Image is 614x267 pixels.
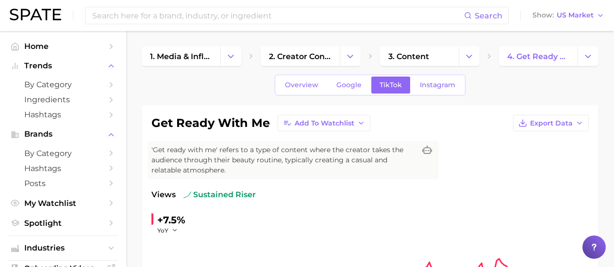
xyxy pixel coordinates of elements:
a: 3. content [380,47,459,66]
button: Industries [8,241,118,255]
span: TikTok [380,81,402,89]
span: Views [151,189,176,201]
a: Google [328,77,370,94]
span: Posts [24,179,102,188]
a: Hashtags [8,161,118,176]
img: sustained riser [183,191,191,199]
span: 4. get ready with me [507,52,569,61]
a: Posts [8,176,118,191]
span: Industries [24,244,102,252]
a: Hashtags [8,107,118,122]
h1: get ready with me [151,117,270,129]
span: 1. media & influencers [150,52,212,61]
a: Spotlight [8,216,118,231]
span: by Category [24,80,102,89]
span: sustained riser [183,189,256,201]
div: +7.5% [157,212,185,228]
button: Brands [8,127,118,141]
span: Instagram [420,81,455,89]
span: US Market [557,13,594,18]
a: by Category [8,146,118,161]
a: 2. creator content [261,47,339,66]
span: 2. creator content [269,52,331,61]
a: by Category [8,77,118,92]
button: YoY [157,226,178,235]
span: Ingredients [24,95,102,104]
span: 'Get ready with me' refers to a type of content where the creator takes the audience through thei... [151,145,415,175]
span: Google [336,81,362,89]
a: 4. get ready with me [499,47,578,66]
button: Change Category [340,47,361,66]
span: YoY [157,226,168,235]
span: Export Data [530,119,573,127]
span: by Category [24,149,102,158]
span: Brands [24,130,102,139]
button: Change Category [459,47,480,66]
span: Hashtags [24,164,102,173]
span: Add to Watchlist [295,119,354,127]
button: Trends [8,59,118,73]
span: Show [532,13,554,18]
a: TikTok [371,77,410,94]
span: My Watchlist [24,199,102,208]
span: 3. content [388,52,429,61]
a: Ingredients [8,92,118,107]
a: 1. media & influencers [142,47,220,66]
a: Overview [277,77,327,94]
a: My Watchlist [8,196,118,211]
button: ShowUS Market [530,9,607,22]
a: Instagram [412,77,464,94]
span: Overview [285,81,318,89]
button: Add to Watchlist [278,115,370,131]
a: Home [8,39,118,54]
img: SPATE [10,9,61,20]
span: Hashtags [24,110,102,119]
span: Search [475,11,502,20]
input: Search here for a brand, industry, or ingredient [91,7,464,24]
button: Export Data [513,115,589,131]
span: Home [24,42,102,51]
button: Change Category [220,47,241,66]
button: Change Category [578,47,598,66]
span: Spotlight [24,219,102,228]
span: Trends [24,62,102,70]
